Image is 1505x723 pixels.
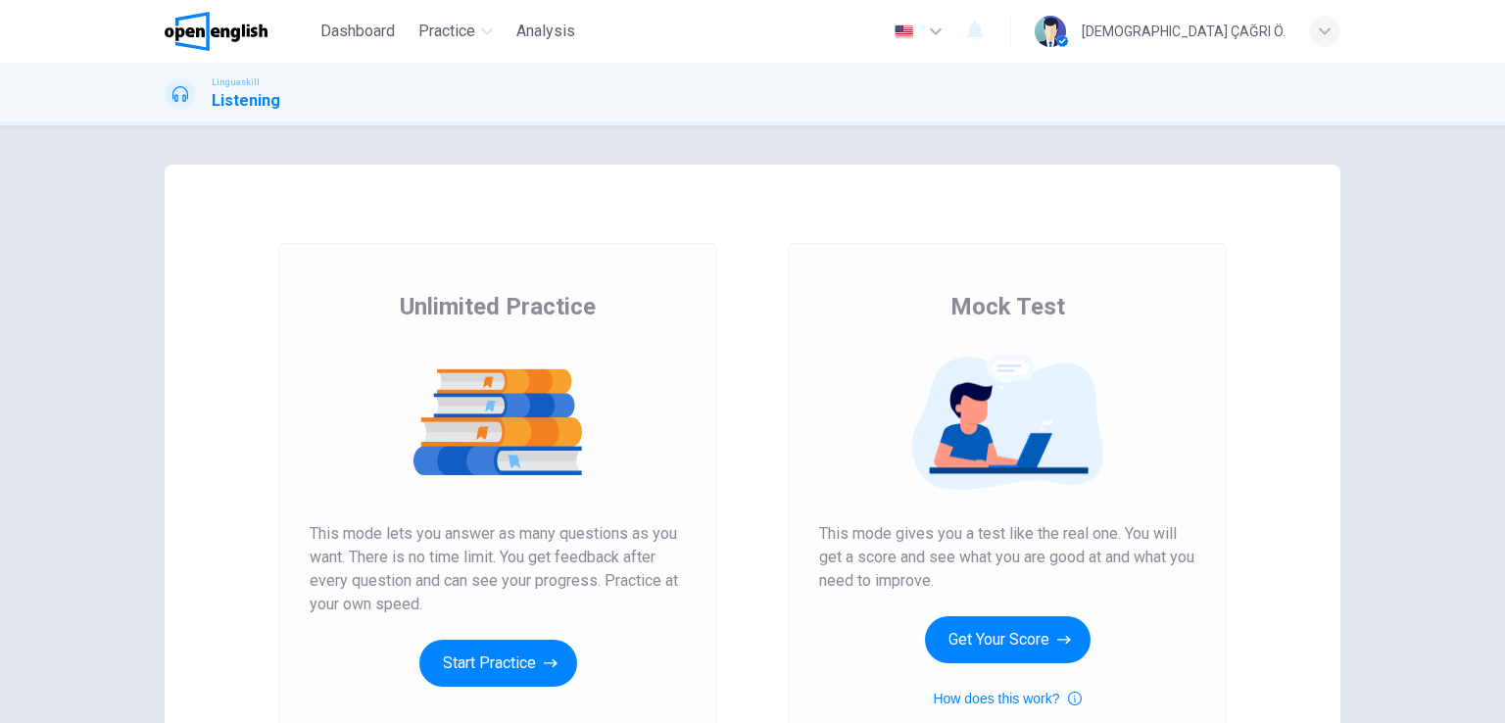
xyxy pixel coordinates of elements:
[509,14,583,49] button: Analysis
[400,291,596,322] span: Unlimited Practice
[320,20,395,43] span: Dashboard
[933,687,1081,710] button: How does this work?
[212,89,280,113] h1: Listening
[516,20,575,43] span: Analysis
[925,616,1091,663] button: Get Your Score
[212,75,260,89] span: Linguaskill
[411,14,501,49] button: Practice
[310,522,686,616] span: This mode lets you answer as many questions as you want. There is no time limit. You get feedback...
[950,291,1065,322] span: Mock Test
[1035,16,1066,47] img: Profile picture
[419,640,577,687] button: Start Practice
[819,522,1195,593] span: This mode gives you a test like the real one. You will get a score and see what you are good at a...
[165,12,267,51] img: OpenEnglish logo
[313,14,403,49] button: Dashboard
[165,12,313,51] a: OpenEnglish logo
[892,24,916,39] img: en
[1082,20,1286,43] div: [DEMOGRAPHIC_DATA] ÇAĞRI Ö.
[418,20,475,43] span: Practice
